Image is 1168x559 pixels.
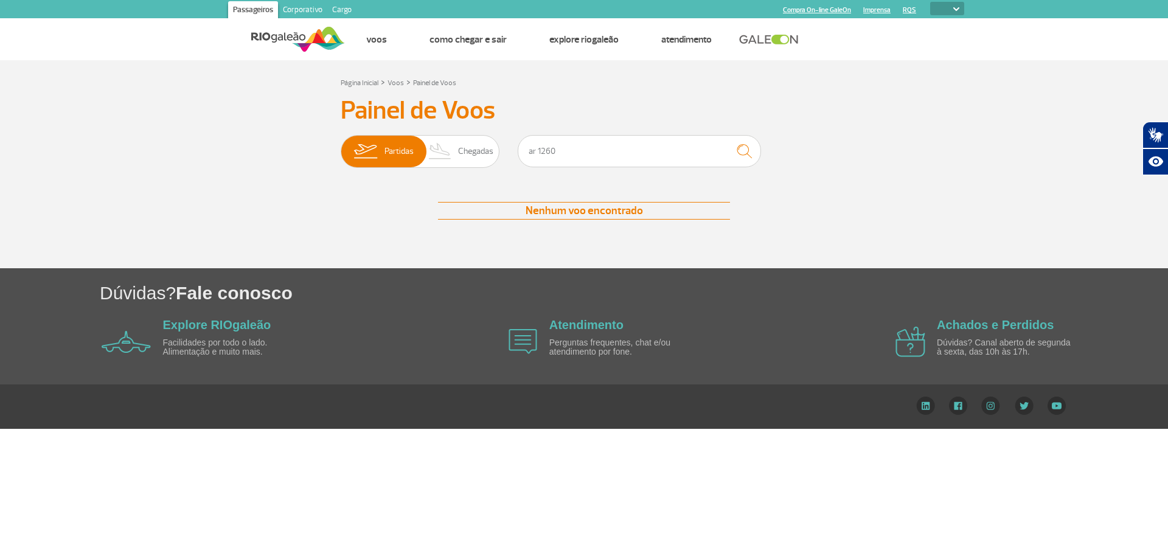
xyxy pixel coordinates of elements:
a: Atendimento [549,318,624,332]
button: Abrir tradutor de língua de sinais. [1142,122,1168,148]
a: > [381,75,385,89]
img: Instagram [981,397,1000,415]
img: slider-desembarque [422,136,458,167]
a: Corporativo [278,1,327,21]
div: Nenhum voo encontrado [438,202,730,220]
a: Voos [366,33,387,46]
a: Atendimento [661,33,712,46]
a: Achados e Perdidos [937,318,1054,332]
span: Partidas [384,136,414,167]
a: Voos [388,78,404,88]
a: > [406,75,411,89]
img: Facebook [949,397,967,415]
div: Plugin de acessibilidade da Hand Talk. [1142,122,1168,175]
h1: Dúvidas? [100,280,1168,305]
img: LinkedIn [916,397,935,415]
a: Explore RIOgaleão [163,318,271,332]
img: Twitter [1015,397,1034,415]
a: Cargo [327,1,356,21]
span: Chegadas [458,136,493,167]
a: Compra On-line GaleOn [783,6,851,14]
a: Como chegar e sair [429,33,507,46]
a: Painel de Voos [413,78,456,88]
a: Página Inicial [341,78,378,88]
a: Passageiros [228,1,278,21]
h3: Painel de Voos [341,95,827,126]
a: Imprensa [863,6,891,14]
a: Explore RIOgaleão [549,33,619,46]
a: RQS [903,6,916,14]
p: Facilidades por todo o lado. Alimentação e muito mais. [163,338,303,357]
img: YouTube [1048,397,1066,415]
p: Dúvidas? Canal aberto de segunda à sexta, das 10h às 17h. [937,338,1077,357]
button: Abrir recursos assistivos. [1142,148,1168,175]
img: slider-embarque [346,136,384,167]
img: airplane icon [509,329,537,354]
img: airplane icon [102,331,151,353]
input: Voo, cidade ou cia aérea [518,135,761,167]
span: Fale conosco [176,283,293,303]
img: airplane icon [895,327,925,357]
p: Perguntas frequentes, chat e/ou atendimento por fone. [549,338,689,357]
